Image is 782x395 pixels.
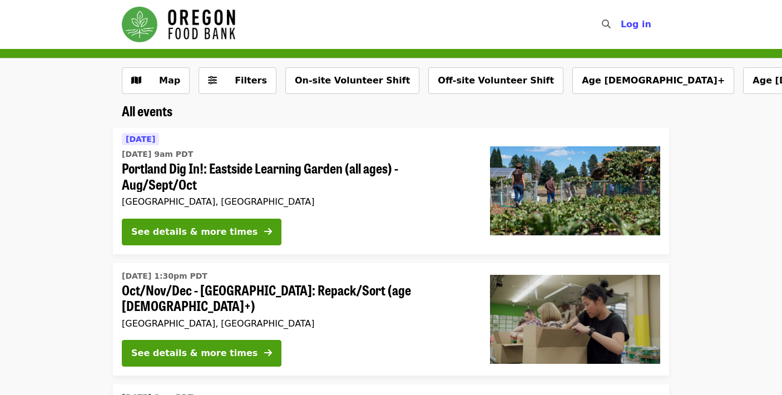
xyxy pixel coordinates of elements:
button: Show map view [122,67,190,94]
button: Age [DEMOGRAPHIC_DATA]+ [572,67,734,94]
button: Filters (0 selected) [199,67,276,94]
span: Map [159,75,180,86]
span: Oct/Nov/Dec - [GEOGRAPHIC_DATA]: Repack/Sort (age [DEMOGRAPHIC_DATA]+) [122,282,472,314]
time: [DATE] 9am PDT [122,149,193,160]
i: search icon [602,19,611,29]
a: See details for "Oct/Nov/Dec - Portland: Repack/Sort (age 8+)" [113,263,669,376]
i: map icon [131,75,141,86]
div: See details & more times [131,347,258,360]
span: Filters [235,75,267,86]
span: Log in [621,19,651,29]
a: See details for "Portland Dig In!: Eastside Learning Garden (all ages) - Aug/Sept/Oct" [113,128,669,254]
span: [DATE] [126,135,155,144]
img: Portland Dig In!: Eastside Learning Garden (all ages) - Aug/Sept/Oct organized by Oregon Food Bank [490,146,660,235]
div: See details & more times [131,225,258,239]
i: arrow-right icon [264,226,272,237]
button: On-site Volunteer Shift [285,67,419,94]
button: Log in [612,13,660,36]
img: Oregon Food Bank - Home [122,7,235,42]
i: arrow-right icon [264,348,272,358]
span: Portland Dig In!: Eastside Learning Garden (all ages) - Aug/Sept/Oct [122,160,472,192]
input: Search [617,11,626,38]
div: [GEOGRAPHIC_DATA], [GEOGRAPHIC_DATA] [122,318,472,329]
button: See details & more times [122,219,281,245]
i: sliders-h icon [208,75,217,86]
span: All events [122,101,172,120]
button: Off-site Volunteer Shift [428,67,563,94]
img: Oct/Nov/Dec - Portland: Repack/Sort (age 8+) organized by Oregon Food Bank [490,275,660,364]
div: [GEOGRAPHIC_DATA], [GEOGRAPHIC_DATA] [122,196,472,207]
button: See details & more times [122,340,281,367]
time: [DATE] 1:30pm PDT [122,270,207,282]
